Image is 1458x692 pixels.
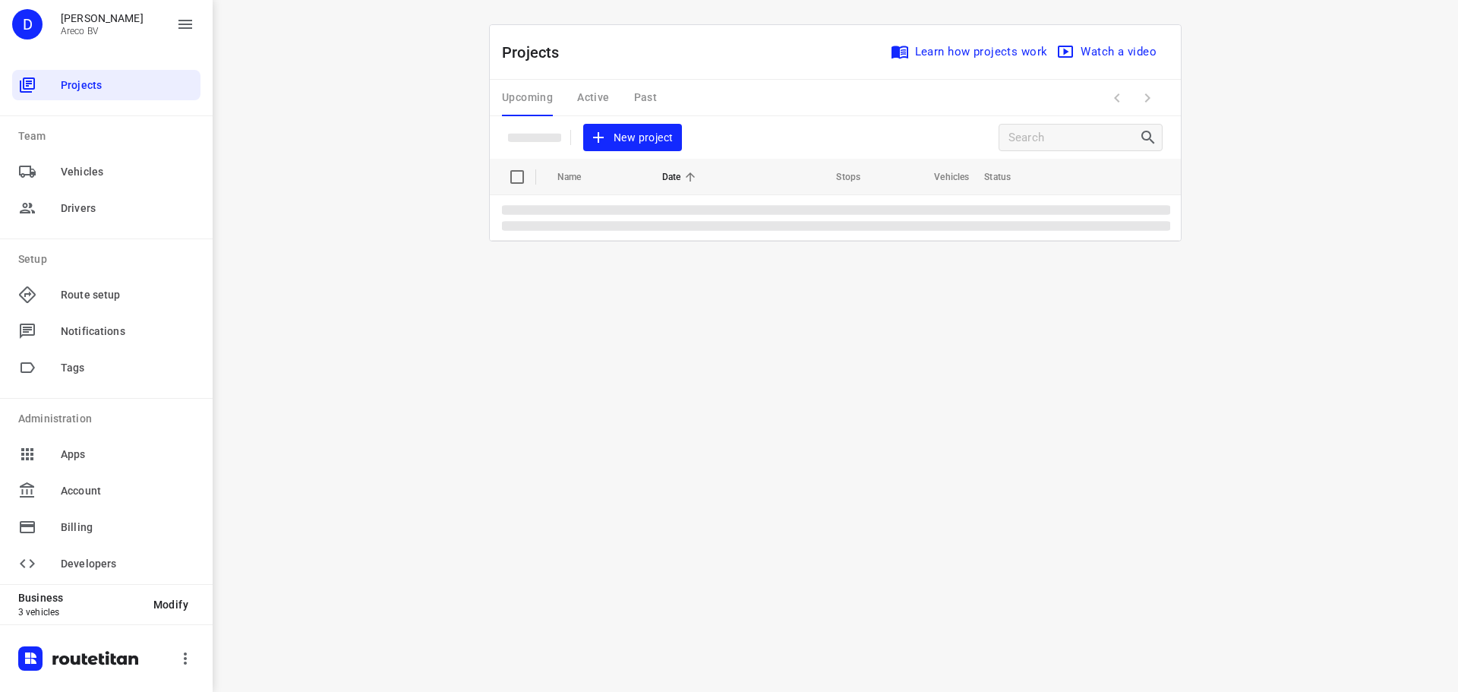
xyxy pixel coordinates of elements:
[12,548,200,579] div: Developers
[61,12,144,24] p: Didier Evrard
[61,520,194,536] span: Billing
[816,168,860,186] span: Stops
[61,483,194,499] span: Account
[12,512,200,542] div: Billing
[61,556,194,572] span: Developers
[583,124,682,152] button: New project
[557,168,601,186] span: Name
[18,128,200,144] p: Team
[61,77,194,93] span: Projects
[61,447,194,463] span: Apps
[1102,83,1132,113] span: Previous Page
[12,439,200,469] div: Apps
[12,280,200,310] div: Route setup
[61,360,194,376] span: Tags
[18,607,141,618] p: 3 vehicles
[662,168,701,186] span: Date
[984,168,1030,186] span: Status
[12,156,200,187] div: Vehicles
[1008,126,1139,150] input: Search projects
[18,251,200,267] p: Setup
[1139,128,1162,147] div: Search
[12,316,200,346] div: Notifications
[914,168,969,186] span: Vehicles
[12,9,43,39] div: D
[61,287,194,303] span: Route setup
[1132,83,1163,113] span: Next Page
[141,591,200,618] button: Modify
[12,476,200,506] div: Account
[61,324,194,340] span: Notifications
[592,128,673,147] span: New project
[61,26,144,36] p: Areco BV
[12,70,200,100] div: Projects
[502,41,572,64] p: Projects
[61,164,194,180] span: Vehicles
[18,592,141,604] p: Business
[12,352,200,383] div: Tags
[153,599,188,611] span: Modify
[18,411,200,427] p: Administration
[61,201,194,216] span: Drivers
[12,193,200,223] div: Drivers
